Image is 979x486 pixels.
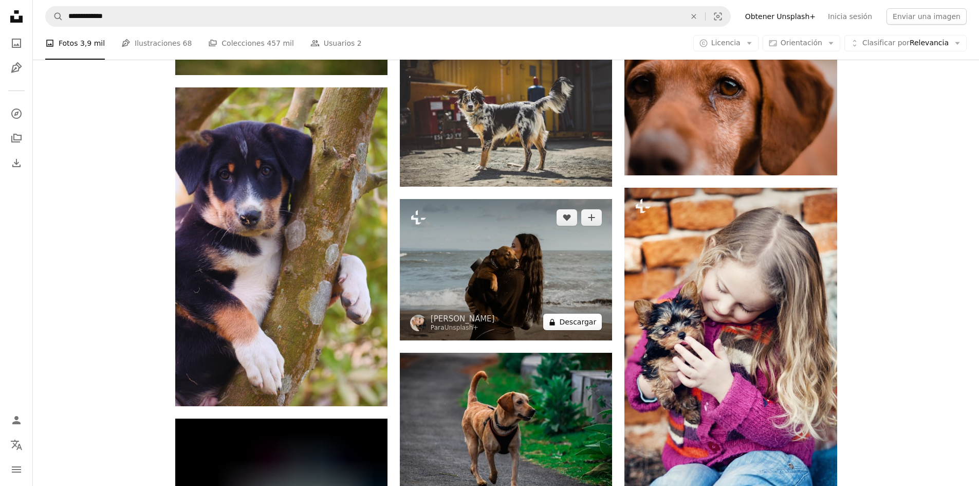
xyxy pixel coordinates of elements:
span: Licencia [711,39,741,47]
a: Inicia sesión [822,8,878,25]
button: Menú [6,459,27,480]
button: Añade a la colección [581,209,602,226]
a: Perro de pelo corto marrón en fotografía de primer plano [624,100,837,109]
button: Clasificar porRelevancia [844,35,967,51]
a: Ilustraciones 68 [121,27,192,60]
a: Un perro corriendo en un área de tierra [400,111,612,120]
form: Encuentra imágenes en todo el sitio [45,6,731,27]
span: 2 [357,38,362,49]
span: Orientación [781,39,822,47]
a: Unsplash+ [445,324,478,331]
img: Un perro corriendo en un área de tierra [400,45,612,187]
a: Niña está jugando con su cachorro junto a la pared de ladrillos [624,333,837,343]
span: Relevancia [862,38,949,48]
button: Buscar en Unsplash [46,7,63,26]
a: Obtener Unsplash+ [739,8,822,25]
button: Orientación [763,35,840,51]
a: Una mujer sosteniendo un perro en la playa [400,265,612,274]
img: Una mujer sosteniendo un perro en la playa [400,199,612,340]
a: Ilustraciones [6,58,27,78]
a: Iniciar sesión / Registrarse [6,410,27,430]
img: Perro de pelo corto marrón en fotografía de primer plano [624,34,837,175]
img: Ve al perfil de Polina Kuzovkova [410,315,427,331]
a: Usuarios 2 [310,27,362,60]
button: Me gusta [557,209,577,226]
span: Clasificar por [862,39,910,47]
button: Licencia [693,35,759,51]
a: Un perro marrón caminando por un camino junto a un exuberante campo verde [400,419,612,428]
span: 457 mil [267,38,294,49]
button: Descargar [543,314,602,330]
a: Fotos [6,33,27,53]
button: Enviar una imagen [886,8,967,25]
button: Borrar [682,7,705,26]
a: Colecciones [6,128,27,149]
a: Historial de descargas [6,153,27,173]
div: Para [431,324,495,332]
img: Un perro negro, marrón y blanco sentado en un árbol [175,87,387,406]
a: Inicio — Unsplash [6,6,27,29]
span: 68 [182,38,192,49]
button: Búsqueda visual [706,7,730,26]
a: Colecciones 457 mil [208,27,294,60]
button: Idioma [6,435,27,455]
a: [PERSON_NAME] [431,314,495,324]
a: Explorar [6,103,27,124]
a: Un perro negro, marrón y blanco sentado en un árbol [175,242,387,251]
